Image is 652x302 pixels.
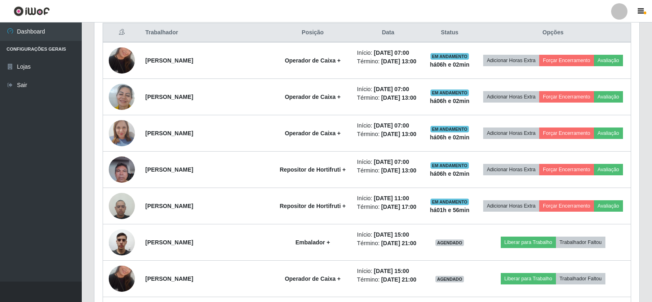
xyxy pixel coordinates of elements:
time: [DATE] 13:00 [381,94,416,101]
button: Forçar Encerramento [539,200,594,212]
button: Adicionar Horas Extra [483,128,539,139]
span: AGENDADO [435,239,464,246]
time: [DATE] 07:00 [374,49,409,56]
button: Adicionar Horas Extra [483,164,539,175]
li: Término: [357,130,419,139]
time: [DATE] 17:00 [381,204,416,210]
button: Trabalhador Faltou [556,273,605,284]
button: Avaliação [594,164,623,175]
img: CoreUI Logo [13,6,50,16]
time: [DATE] 13:00 [381,131,416,137]
th: Data [352,23,424,43]
strong: [PERSON_NAME] [146,57,193,64]
strong: há 06 h e 02 min [430,98,470,104]
button: Trabalhador Faltou [556,237,605,248]
strong: Embalador + [296,239,330,246]
th: Status [424,23,475,43]
time: [DATE] 21:00 [381,240,416,246]
li: Término: [357,57,419,66]
th: Opções [475,23,631,43]
span: EM ANDAMENTO [430,89,469,96]
li: Início: [357,267,419,275]
span: EM ANDAMENTO [430,162,469,169]
button: Forçar Encerramento [539,128,594,139]
time: [DATE] 11:00 [374,195,409,201]
strong: Operador de Caixa + [285,94,341,100]
time: [DATE] 13:00 [381,58,416,65]
li: Término: [357,239,419,248]
img: 1693507860054.jpeg [109,188,135,223]
button: Avaliação [594,128,623,139]
li: Término: [357,203,419,211]
li: Início: [357,49,419,57]
li: Início: [357,121,419,130]
button: Adicionar Horas Extra [483,55,539,66]
time: [DATE] 13:00 [381,167,416,174]
strong: [PERSON_NAME] [146,203,193,209]
li: Início: [357,194,419,203]
time: [DATE] 07:00 [374,122,409,129]
button: Avaliação [594,91,623,103]
time: [DATE] 07:00 [374,86,409,92]
strong: [PERSON_NAME] [146,275,193,282]
time: [DATE] 07:00 [374,159,409,165]
button: Forçar Encerramento [539,91,594,103]
time: [DATE] 21:00 [381,276,416,283]
li: Início: [357,85,419,94]
time: [DATE] 15:00 [374,268,409,274]
li: Término: [357,275,419,284]
span: AGENDADO [435,276,464,282]
li: Término: [357,166,419,175]
img: 1730602646133.jpeg [109,37,135,84]
strong: [PERSON_NAME] [146,166,193,173]
button: Liberar para Trabalho [501,237,556,248]
strong: há 06 h e 02 min [430,134,470,141]
strong: Repositor de Hortifruti + [280,166,345,173]
button: Liberar para Trabalho [501,273,556,284]
strong: Operador de Caixa + [285,275,341,282]
strong: Repositor de Hortifruti + [280,203,345,209]
li: Início: [357,230,419,239]
strong: Operador de Caixa + [285,130,341,136]
button: Adicionar Horas Extra [483,91,539,103]
img: 1699551411830.jpeg [109,225,135,259]
th: Trabalhador [141,23,273,43]
strong: [PERSON_NAME] [146,130,193,136]
li: Início: [357,158,419,166]
span: EM ANDAMENTO [430,199,469,205]
button: Avaliação [594,200,623,212]
li: Término: [357,94,419,102]
time: [DATE] 15:00 [374,231,409,238]
img: 1730602646133.jpeg [109,255,135,302]
strong: Operador de Caixa + [285,57,341,64]
strong: há 06 h e 02 min [430,170,470,177]
span: EM ANDAMENTO [430,126,469,132]
button: Avaliação [594,55,623,66]
span: EM ANDAMENTO [430,53,469,60]
strong: [PERSON_NAME] [146,239,193,246]
img: 1740160200761.jpeg [109,79,135,114]
img: 1721053497188.jpeg [109,152,135,187]
button: Adicionar Horas Extra [483,200,539,212]
strong: há 01 h e 56 min [430,207,470,213]
th: Posição [273,23,352,43]
button: Forçar Encerramento [539,164,594,175]
img: 1737673472908.jpeg [109,116,135,151]
strong: há 06 h e 02 min [430,61,470,68]
button: Forçar Encerramento [539,55,594,66]
strong: [PERSON_NAME] [146,94,193,100]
